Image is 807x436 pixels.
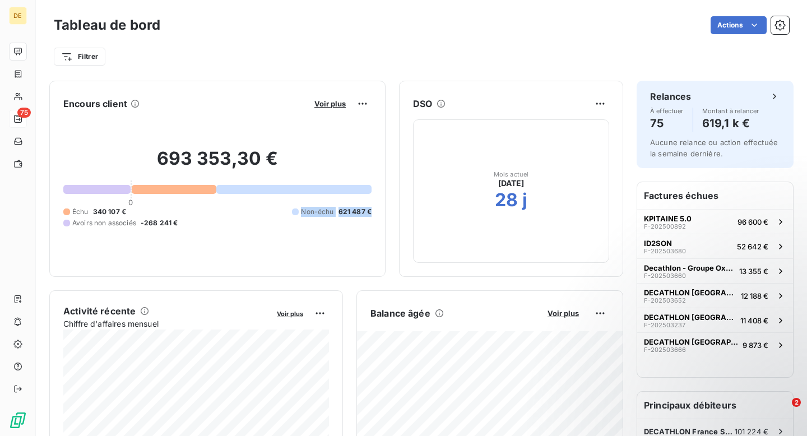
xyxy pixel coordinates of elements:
[644,288,736,297] span: DECATHLON [GEOGRAPHIC_DATA] SRL UNIPERSONALE
[644,427,735,436] span: DECATHLON France SAS
[644,322,685,328] span: F-202503237
[644,248,686,254] span: F-202503680
[54,48,105,66] button: Filtrer
[544,308,582,318] button: Voir plus
[637,182,793,209] h6: Factures échues
[338,207,372,217] span: 621 487 €
[738,217,768,226] span: 96 600 €
[63,318,269,330] span: Chiffre d'affaires mensuel
[644,214,692,223] span: KPITAINE 5.0
[548,309,579,318] span: Voir plus
[740,316,768,325] span: 11 408 €
[741,291,768,300] span: 12 188 €
[498,178,525,189] span: [DATE]
[637,258,793,283] button: Decathlon - Groupe OxylaneF-20250366013 355 €
[301,207,333,217] span: Non-échu
[644,297,686,304] span: F-202503652
[54,15,160,35] h3: Tableau de bord
[522,189,527,211] h2: j
[72,207,89,217] span: Échu
[735,427,768,436] span: 101 224 €
[413,97,432,110] h6: DSO
[93,207,126,217] span: 340 107 €
[702,108,759,114] span: Montant à relancer
[583,327,807,406] iframe: Intercom notifications message
[644,263,735,272] span: Decathlon - Groupe Oxylane
[792,398,801,407] span: 2
[128,198,133,207] span: 0
[494,171,529,178] span: Mois actuel
[63,147,372,181] h2: 693 353,30 €
[650,114,684,132] h4: 75
[9,7,27,25] div: DE
[495,189,518,211] h2: 28
[637,308,793,332] button: DECATHLON [GEOGRAPHIC_DATA] SRL UNIPERSONALEF-20250323711 408 €
[644,313,736,322] span: DECATHLON [GEOGRAPHIC_DATA] SRL UNIPERSONALE
[711,16,767,34] button: Actions
[637,209,793,234] button: KPITAINE 5.0F-20250089296 600 €
[644,223,686,230] span: F-202500892
[141,218,178,228] span: -268 241 €
[650,138,778,158] span: Aucune relance ou action effectuée la semaine dernière.
[644,272,686,279] span: F-202503660
[650,108,684,114] span: À effectuer
[769,398,796,425] iframe: Intercom live chat
[311,99,349,109] button: Voir plus
[650,90,691,103] h6: Relances
[370,307,430,320] h6: Balance âgée
[737,242,768,251] span: 52 642 €
[63,304,136,318] h6: Activité récente
[277,310,303,318] span: Voir plus
[314,99,346,108] span: Voir plus
[9,411,27,429] img: Logo LeanPay
[637,234,793,258] button: ID2SONF-20250368052 642 €
[17,108,31,118] span: 75
[702,114,759,132] h4: 619,1 k €
[273,308,307,318] button: Voir plus
[637,283,793,308] button: DECATHLON [GEOGRAPHIC_DATA] SRL UNIPERSONALEF-20250365212 188 €
[739,267,768,276] span: 13 355 €
[72,218,136,228] span: Avoirs non associés
[63,97,127,110] h6: Encours client
[644,239,672,248] span: ID2SON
